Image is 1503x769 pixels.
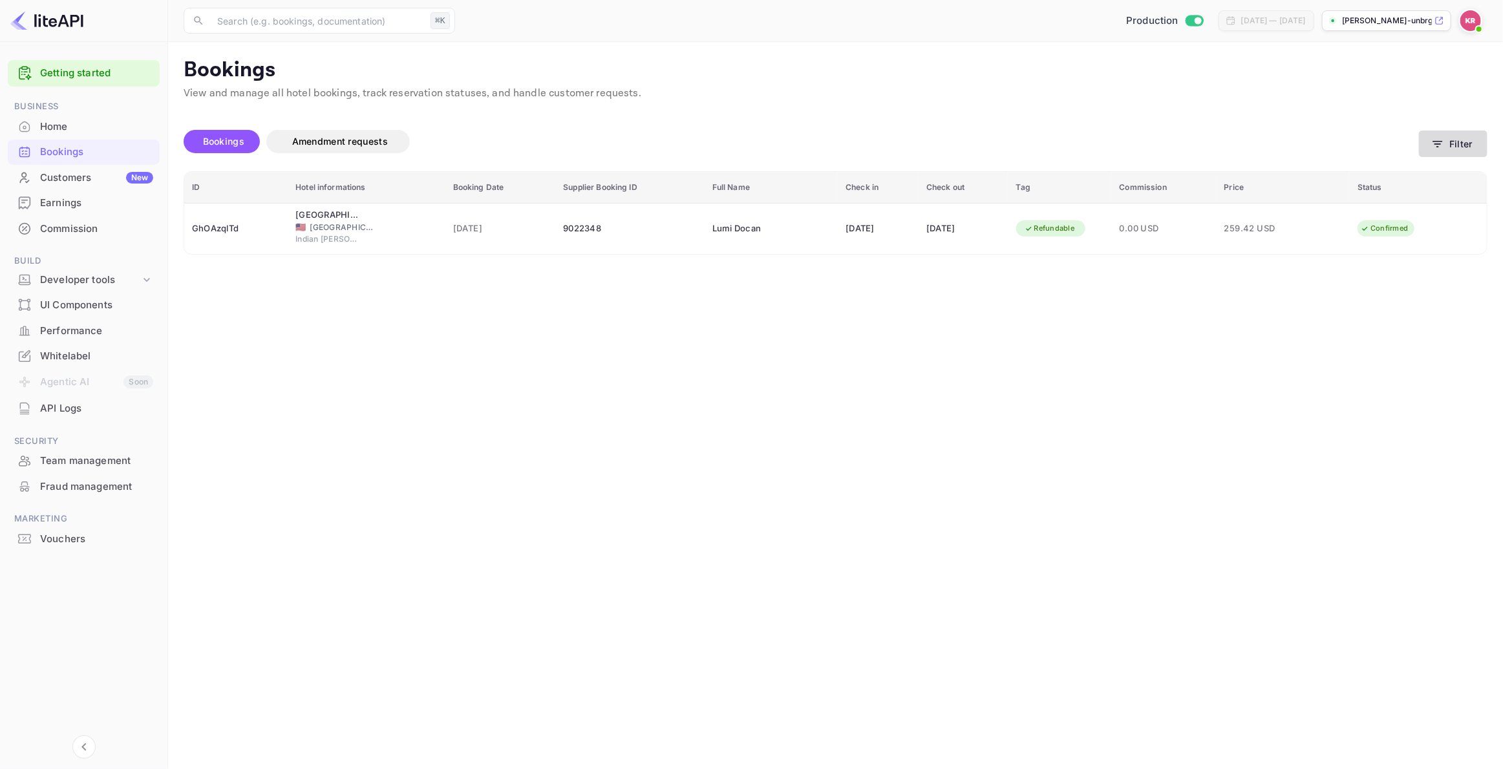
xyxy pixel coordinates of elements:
p: [PERSON_NAME]-unbrg.[PERSON_NAME]... [1342,15,1432,26]
div: Commission [8,216,160,242]
a: Commission [8,216,160,240]
div: [DATE] — [DATE] [1241,15,1306,26]
div: Switch to Sandbox mode [1121,14,1208,28]
span: Amendment requests [292,136,388,147]
div: Refundable [1016,220,1083,237]
th: Price [1217,172,1350,204]
span: Production [1126,14,1178,28]
div: API Logs [40,401,153,416]
div: New [126,172,153,184]
span: 0.00 USD [1120,222,1209,236]
div: Confirmed [1352,220,1416,237]
table: booking table [184,172,1487,254]
th: Check out [919,172,1008,204]
div: Developer tools [8,269,160,291]
a: Performance [8,319,160,342]
div: Performance [8,319,160,344]
div: Vouchers [40,532,153,547]
div: Hyatt Regency Indian Wells Resort & Spa [295,209,360,222]
div: Team management [40,454,153,469]
span: Bookings [203,136,244,147]
div: GhOAzqlTd [192,218,280,239]
th: Hotel informations [288,172,445,204]
th: Booking Date [445,172,556,204]
div: Fraud management [8,474,160,500]
div: Getting started [8,60,160,87]
span: Build [8,254,160,268]
div: [DATE] [926,218,1000,239]
div: Whitelabel [8,344,160,369]
span: [DATE] [453,222,548,236]
th: Tag [1008,172,1112,204]
div: Home [40,120,153,134]
th: Commission [1112,172,1217,204]
p: Bookings [184,58,1487,83]
a: Getting started [40,66,153,81]
button: Collapse navigation [72,735,96,759]
div: CustomersNew [8,165,160,191]
a: Bookings [8,140,160,163]
div: Home [8,114,160,140]
span: United States of America [295,223,306,231]
div: Earnings [8,191,160,216]
th: Supplier Booking ID [555,172,705,204]
div: UI Components [8,293,160,318]
div: Fraud management [40,479,153,494]
span: Marketing [8,512,160,526]
a: Home [8,114,160,138]
a: Earnings [8,191,160,215]
div: Developer tools [40,273,140,288]
a: Fraud management [8,474,160,498]
span: Indian [PERSON_NAME] [295,233,360,245]
a: Team management [8,448,160,472]
div: Performance [40,324,153,339]
button: Filter [1419,131,1487,157]
th: Full Name [705,172,838,204]
span: 259.42 USD [1224,222,1289,236]
div: Commission [40,222,153,237]
div: API Logs [8,396,160,421]
span: Business [8,100,160,114]
div: Bookings [40,145,153,160]
a: API Logs [8,396,160,420]
th: Check in [838,172,919,204]
div: [DATE] [846,218,911,239]
input: Search (e.g. bookings, documentation) [209,8,425,34]
div: Whitelabel [40,349,153,364]
div: Customers [40,171,153,185]
a: UI Components [8,293,160,317]
a: CustomersNew [8,165,160,189]
div: Bookings [8,140,160,165]
div: 9022348 [563,218,697,239]
div: Team management [8,448,160,474]
div: Lumi Docan [712,218,777,239]
a: Whitelabel [8,344,160,368]
p: View and manage all hotel bookings, track reservation statuses, and handle customer requests. [184,86,1487,101]
a: Vouchers [8,527,160,551]
div: Vouchers [8,527,160,552]
th: Status [1350,172,1487,204]
img: LiteAPI logo [10,10,83,31]
div: ⌘K [431,12,450,29]
th: ID [184,172,288,204]
div: account-settings tabs [184,130,1419,153]
span: [GEOGRAPHIC_DATA] [310,222,374,233]
div: UI Components [40,298,153,313]
img: Kobus Roux [1460,10,1481,31]
div: Earnings [40,196,153,211]
span: Security [8,434,160,448]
